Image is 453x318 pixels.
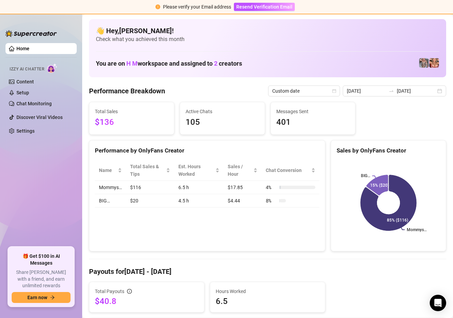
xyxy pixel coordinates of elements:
[347,87,386,95] input: Start date
[224,181,262,194] td: $17.85
[89,267,446,276] h4: Payouts for [DATE] - [DATE]
[16,115,63,120] a: Discover Viral Videos
[276,116,350,129] span: 401
[5,30,57,37] img: logo-BBDzfeDw.svg
[224,194,262,208] td: $4.44
[96,36,439,43] span: Check what you achieved this month
[407,227,427,232] text: Mommys…
[389,88,394,94] span: swap-right
[126,60,138,67] span: H M
[16,90,29,95] a: Setup
[429,58,439,68] img: pennylondon
[12,269,71,289] span: Share [PERSON_NAME] with a friend, and earn unlimited rewards
[236,4,292,10] span: Resend Verification Email
[228,163,252,178] span: Sales / Hour
[163,3,231,11] div: Please verify your Email address
[262,160,319,181] th: Chat Conversion
[430,295,446,311] div: Open Intercom Messenger
[276,108,350,115] span: Messages Sent
[266,167,310,174] span: Chat Conversion
[95,288,124,295] span: Total Payouts
[47,63,58,73] img: AI Chatter
[216,288,319,295] span: Hours Worked
[174,181,224,194] td: 6.5 h
[178,163,214,178] div: Est. Hours Worked
[27,295,47,300] span: Earn now
[89,86,165,96] h4: Performance Breakdown
[16,128,35,134] a: Settings
[126,181,174,194] td: $116
[216,296,319,307] span: 6.5
[99,167,116,174] span: Name
[130,163,165,178] span: Total Sales & Tips
[337,146,440,155] div: Sales by OnlyFans Creator
[16,46,29,51] a: Home
[50,295,55,300] span: arrow-right
[96,26,439,36] h4: 👋 Hey, [PERSON_NAME] !
[419,58,429,68] img: pennylondonvip
[361,174,370,178] text: BIG…
[186,108,259,115] span: Active Chats
[174,194,224,208] td: 4.5 h
[389,88,394,94] span: to
[12,253,71,266] span: 🎁 Get $100 in AI Messages
[16,79,34,84] a: Content
[266,184,277,191] span: 4 %
[16,101,52,106] a: Chat Monitoring
[224,160,262,181] th: Sales / Hour
[95,296,199,307] span: $40.8
[266,197,277,204] span: 8 %
[95,181,126,194] td: Mommys…
[96,60,242,67] h1: You are on workspace and assigned to creators
[95,116,168,129] span: $136
[126,194,174,208] td: $20
[332,89,336,93] span: calendar
[95,146,319,155] div: Performance by OnlyFans Creator
[155,4,160,9] span: exclamation-circle
[126,160,174,181] th: Total Sales & Tips
[272,86,336,96] span: Custom date
[95,108,168,115] span: Total Sales
[10,66,44,72] span: Izzy AI Chatter
[397,87,436,95] input: End date
[234,3,295,11] button: Resend Verification Email
[186,116,259,129] span: 105
[12,292,71,303] button: Earn nowarrow-right
[214,60,217,67] span: 2
[95,160,126,181] th: Name
[127,289,132,294] span: info-circle
[95,194,126,208] td: BIG…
